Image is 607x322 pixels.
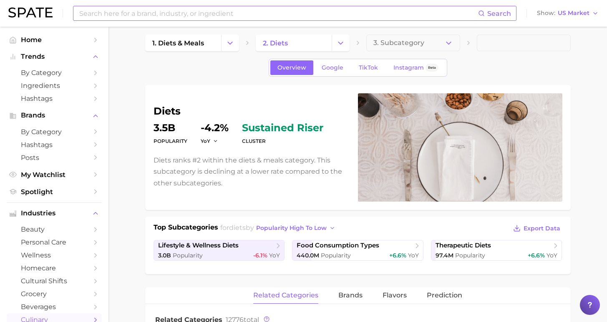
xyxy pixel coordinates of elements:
span: +6.6% [528,252,545,259]
span: Hashtags [21,141,88,149]
button: Change Category [221,35,239,51]
span: YoY [408,252,419,259]
span: wellness [21,251,88,259]
span: 97.4m [436,252,453,259]
a: TikTok [352,60,385,75]
span: therapeutic diets [436,242,491,250]
a: by Category [7,66,102,79]
span: Popularity [173,252,203,259]
span: +6.6% [389,252,406,259]
dt: cluster [242,136,323,146]
span: Popularity [455,252,485,259]
span: Ingredients [21,82,88,90]
button: popularity high to low [254,222,338,234]
dd: 3.5b [154,123,187,133]
span: -6.1% [253,252,267,259]
span: Export Data [524,225,560,232]
span: cultural shifts [21,277,88,285]
span: YoY [201,137,210,145]
a: by Category [7,125,102,138]
a: therapeutic diets97.4m Popularity+6.6% YoY [431,240,562,261]
span: diets [229,224,246,232]
span: beauty [21,225,88,233]
span: Brands [21,112,88,119]
span: Hashtags [21,95,88,102]
a: beverages [7,300,102,313]
a: personal care [7,236,102,249]
span: Search [487,10,511,17]
span: Posts [21,154,88,162]
button: Industries [7,207,102,220]
button: Export Data [511,222,562,234]
a: wellness [7,249,102,262]
button: ShowUS Market [535,8,601,19]
span: My Watchlist [21,171,88,179]
p: Diets ranks #2 within the diets & meals category. This subcategory is declining at a lower rate c... [154,155,348,189]
span: Popularity [321,252,351,259]
a: homecare [7,262,102,275]
span: food consumption types [297,242,379,250]
span: Overview [277,64,306,71]
a: InstagramBeta [386,60,446,75]
span: popularity high to low [256,225,327,232]
span: related categories [253,292,318,299]
a: Hashtags [7,138,102,151]
h1: diets [154,106,348,116]
span: sustained riser [242,123,323,133]
span: 3. Subcategory [373,39,424,47]
span: TikTok [359,64,378,71]
dt: Popularity [154,136,187,146]
span: Prediction [427,292,462,299]
input: Search here for a brand, industry, or ingredient [78,6,478,20]
span: 440.0m [297,252,319,259]
span: Show [537,11,555,15]
a: Posts [7,151,102,164]
span: 2. diets [263,39,288,47]
button: YoY [201,137,219,145]
button: Trends [7,50,102,63]
a: Ingredients [7,79,102,92]
span: US Market [558,11,589,15]
span: 3.0b [158,252,171,259]
span: 1. diets & meals [152,39,204,47]
span: YoY [269,252,280,259]
span: Flavors [383,292,407,299]
span: Instagram [393,64,424,71]
span: lifestyle & wellness diets [158,242,239,250]
a: Google [315,60,350,75]
a: 1. diets & meals [145,35,221,51]
span: Beta [428,64,436,71]
a: Home [7,33,102,46]
span: for by [220,224,338,232]
span: beverages [21,303,88,311]
a: cultural shifts [7,275,102,287]
a: lifestyle & wellness diets3.0b Popularity-6.1% YoY [154,240,285,261]
a: Spotlight [7,185,102,198]
button: 3. Subcategory [366,35,460,51]
span: brands [338,292,363,299]
dd: -4.2% [201,123,229,133]
img: SPATE [8,7,53,17]
span: YoY [547,252,557,259]
a: food consumption types440.0m Popularity+6.6% YoY [292,240,423,261]
a: Overview [270,60,313,75]
span: Spotlight [21,188,88,196]
a: grocery [7,287,102,300]
button: Brands [7,109,102,122]
span: by Category [21,69,88,77]
span: personal care [21,238,88,246]
span: Trends [21,53,88,60]
a: Hashtags [7,92,102,105]
span: by Category [21,128,88,136]
a: My Watchlist [7,168,102,181]
a: 2. diets [256,35,332,51]
span: grocery [21,290,88,298]
span: Google [322,64,343,71]
span: Industries [21,210,88,217]
button: Change Category [332,35,350,51]
h1: Top Subcategories [154,222,218,235]
span: homecare [21,264,88,272]
a: beauty [7,223,102,236]
span: Home [21,36,88,44]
